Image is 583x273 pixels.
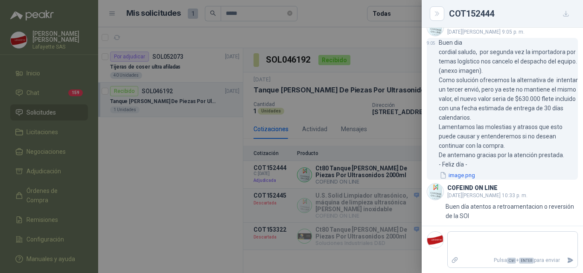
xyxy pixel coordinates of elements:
div: COT152444 [449,7,573,20]
img: Company Logo [427,20,443,36]
span: Ctrl [507,258,516,264]
span: ENTER [519,258,534,264]
button: image.png [439,171,476,180]
button: Close [432,9,442,19]
span: [DATE][PERSON_NAME] 10:33 p. m. [447,193,528,198]
button: Enviar [563,253,577,268]
img: Company Logo [427,184,443,200]
span: 9:05 [427,41,435,46]
h3: COFEIND ON LINE [447,186,498,190]
img: Company Logo [427,232,443,248]
p: Buen día atentos a retroamentacion o reversión de la SOl [446,202,578,221]
label: Adjuntar archivos [448,253,462,268]
span: [DATE][PERSON_NAME] 9:05 p. m. [447,29,525,35]
p: Pulsa + para enviar [462,253,564,268]
p: Buen dia cordial saludo, por segunda vez la importadora por temas logístico nos cancelo el despac... [439,38,578,169]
